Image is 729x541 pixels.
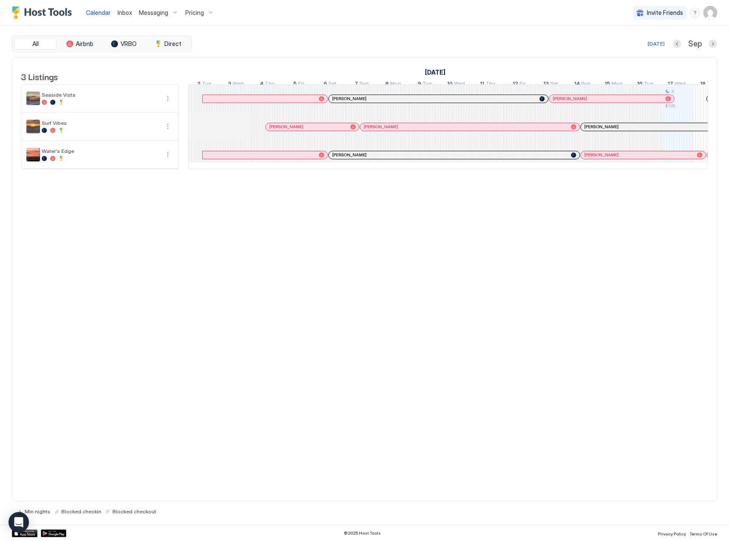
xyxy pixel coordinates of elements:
[635,78,655,91] a: September 16, 2025
[12,529,37,537] a: App Store
[611,80,623,89] span: Mon
[139,9,168,17] span: Messaging
[703,6,717,20] div: User profile
[550,80,558,89] span: Sat
[61,508,101,515] span: Blocked checkin
[383,78,403,91] a: September 8, 2025
[164,40,181,48] span: Direct
[478,78,497,91] a: September 11, 2025
[26,92,40,105] div: listing image
[698,78,719,91] a: September 18, 2025
[572,78,593,91] a: September 14, 2025
[422,80,432,89] span: Tue
[673,40,681,48] button: Previous month
[668,80,673,89] span: 17
[674,80,686,89] span: Wed
[390,80,401,89] span: Mon
[519,80,525,89] span: Fri
[328,80,336,89] span: Sat
[291,78,306,91] a: September 5, 2025
[511,78,528,91] a: September 12, 2025
[269,124,304,129] span: [PERSON_NAME]
[513,80,518,89] span: 12
[445,78,467,91] a: September 10, 2025
[26,120,40,133] div: listing image
[553,96,587,101] span: [PERSON_NAME]
[163,121,173,132] div: menu
[447,80,453,89] span: 10
[648,40,665,48] div: [DATE]
[32,40,39,48] span: All
[163,150,173,160] div: menu
[293,80,297,89] span: 5
[42,120,159,126] span: Surf Vibes
[603,78,625,91] a: September 15, 2025
[344,530,381,536] span: © 2025 Host Tools
[700,80,706,89] span: 18
[646,39,666,49] button: [DATE]
[543,80,549,89] span: 13
[584,124,619,129] span: [PERSON_NAME]
[147,38,189,50] button: Direct
[709,40,717,48] button: Next month
[86,8,111,17] a: Calendar
[163,93,173,104] button: More options
[103,38,145,50] button: VRBO
[480,80,484,89] span: 11
[605,80,610,89] span: 15
[689,529,717,538] a: Terms Of Use
[584,152,619,158] span: [PERSON_NAME]
[58,38,101,50] button: Airbnb
[12,6,76,19] a: Host Tools Logo
[260,80,264,89] span: 4
[581,80,591,89] span: Sun
[637,80,643,89] span: 16
[226,78,246,91] a: September 3, 2025
[265,80,275,89] span: Thu
[76,40,93,48] span: Airbnb
[671,89,674,94] span: 3
[321,78,339,91] a: September 6, 2025
[666,78,688,91] a: September 17, 2025
[416,78,434,91] a: September 9, 2025
[324,80,327,89] span: 6
[42,92,159,98] span: Seaside Vista
[118,9,132,16] span: Inbox
[689,531,717,536] span: Terms Of Use
[298,80,304,89] span: Fri
[228,80,231,89] span: 3
[541,78,560,91] a: September 13, 2025
[163,93,173,104] div: menu
[364,124,398,129] span: [PERSON_NAME]
[202,80,211,89] span: Tue
[707,80,717,89] span: Thu
[332,152,367,158] span: [PERSON_NAME]
[14,38,57,50] button: All
[232,80,244,89] span: Wed
[423,66,448,78] a: September 2, 2025
[644,80,653,89] span: Tue
[658,529,686,538] a: Privacy Policy
[163,150,173,160] button: More options
[658,531,686,536] span: Privacy Policy
[353,78,371,91] a: September 7, 2025
[355,80,358,89] span: 7
[665,103,675,109] span: $105
[26,148,40,161] div: listing image
[385,80,389,89] span: 8
[118,8,132,17] a: Inbox
[41,529,66,537] a: Google Play Store
[12,36,192,52] div: tab-group
[418,80,421,89] span: 9
[688,39,702,49] span: Sep
[121,40,137,48] span: VRBO
[21,70,58,83] span: 3 Listings
[185,9,204,17] span: Pricing
[163,121,173,132] button: More options
[42,148,159,154] span: Water's Edge
[332,96,367,101] span: [PERSON_NAME]
[690,8,700,18] div: menu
